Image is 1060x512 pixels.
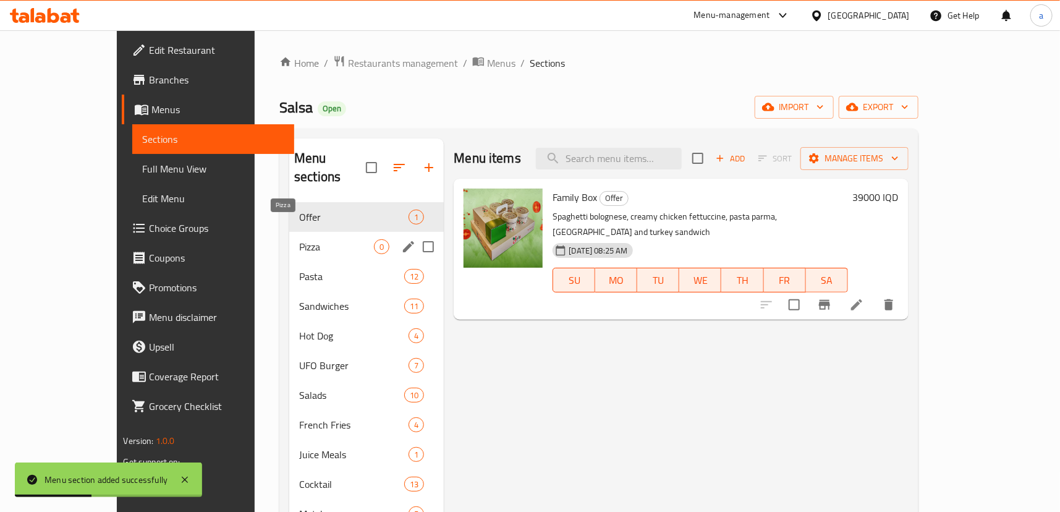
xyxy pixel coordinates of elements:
a: Edit menu item [849,297,864,312]
div: Juice Meals1 [289,440,444,469]
div: Hot Dog4 [289,321,444,351]
button: edit [399,237,418,256]
a: Choice Groups [122,213,294,243]
div: Open [318,101,346,116]
span: SU [558,271,590,289]
li: / [463,56,467,70]
div: UFO Burger7 [289,351,444,380]
span: Menus [151,102,284,117]
span: 11 [405,301,423,312]
span: SA [811,271,843,289]
span: Restaurants management [348,56,458,70]
span: import [765,100,824,115]
span: MO [600,271,632,289]
div: French Fries [299,417,409,432]
div: items [409,358,424,373]
span: Add item [711,149,750,168]
span: TH [726,271,758,289]
a: Sections [132,124,294,154]
button: import [755,96,834,119]
input: search [536,148,682,169]
button: WE [679,268,721,292]
a: Restaurants management [333,55,458,71]
span: Juice Meals [299,447,409,462]
span: 10 [405,390,423,401]
a: Menu disclaimer [122,302,294,332]
button: export [839,96,918,119]
span: 0 [375,241,389,253]
a: Coverage Report [122,362,294,391]
span: Select section [685,145,711,171]
span: Offer [299,210,409,224]
span: TU [642,271,674,289]
button: Branch-specific-item [810,290,839,320]
button: Add [711,149,750,168]
div: Offer [600,191,629,206]
span: Manage items [810,151,899,166]
span: Select all sections [358,155,384,181]
span: Offer [600,191,628,205]
button: SA [806,268,848,292]
h2: Menu sections [294,149,366,186]
div: Pizza0edit [289,232,444,262]
div: items [374,239,389,254]
span: 1 [409,449,423,461]
div: items [409,447,424,462]
span: Version: [123,433,153,449]
a: Edit Menu [132,184,294,213]
a: Coupons [122,243,294,273]
div: Salads10 [289,380,444,410]
button: Manage items [800,147,909,170]
span: Pasta [299,269,404,284]
li: / [324,56,328,70]
span: Cocktail [299,477,404,492]
a: Grocery Checklist [122,391,294,421]
div: Offer1 [289,202,444,232]
span: Sandwiches [299,299,404,314]
span: export [849,100,909,115]
span: WE [684,271,716,289]
div: Menu section added successfully [45,473,167,487]
button: TH [721,268,763,292]
span: Coverage Report [149,369,284,384]
h6: 39000 IQD [853,189,899,206]
span: Add [714,151,747,166]
div: items [409,328,424,343]
button: MO [595,268,637,292]
div: Menu-management [694,8,770,23]
span: Menus [487,56,515,70]
span: Sections [530,56,565,70]
span: Upsell [149,339,284,354]
div: Sandwiches11 [289,291,444,321]
span: Edit Menu [142,191,284,206]
span: 4 [409,419,423,431]
span: Open [318,103,346,114]
p: Spaghetti bolognese, creamy chicken fettuccine, pasta parma, [GEOGRAPHIC_DATA] and turkey sandwich [553,209,847,240]
span: Hot Dog [299,328,409,343]
button: SU [553,268,595,292]
span: Edit Restaurant [149,43,284,58]
span: Full Menu View [142,161,284,176]
div: French Fries4 [289,410,444,440]
span: Get support on: [123,454,180,470]
span: 12 [405,271,423,283]
span: 1 [409,211,423,223]
span: 7 [409,360,423,372]
img: Family Box [464,189,543,268]
span: Branches [149,72,284,87]
span: Salsa [279,93,313,121]
span: Family Box [553,188,597,207]
span: Salads [299,388,404,403]
span: FR [769,271,801,289]
div: Cocktail13 [289,469,444,499]
li: / [520,56,525,70]
span: Menu disclaimer [149,310,284,325]
a: Branches [122,65,294,95]
a: Home [279,56,319,70]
